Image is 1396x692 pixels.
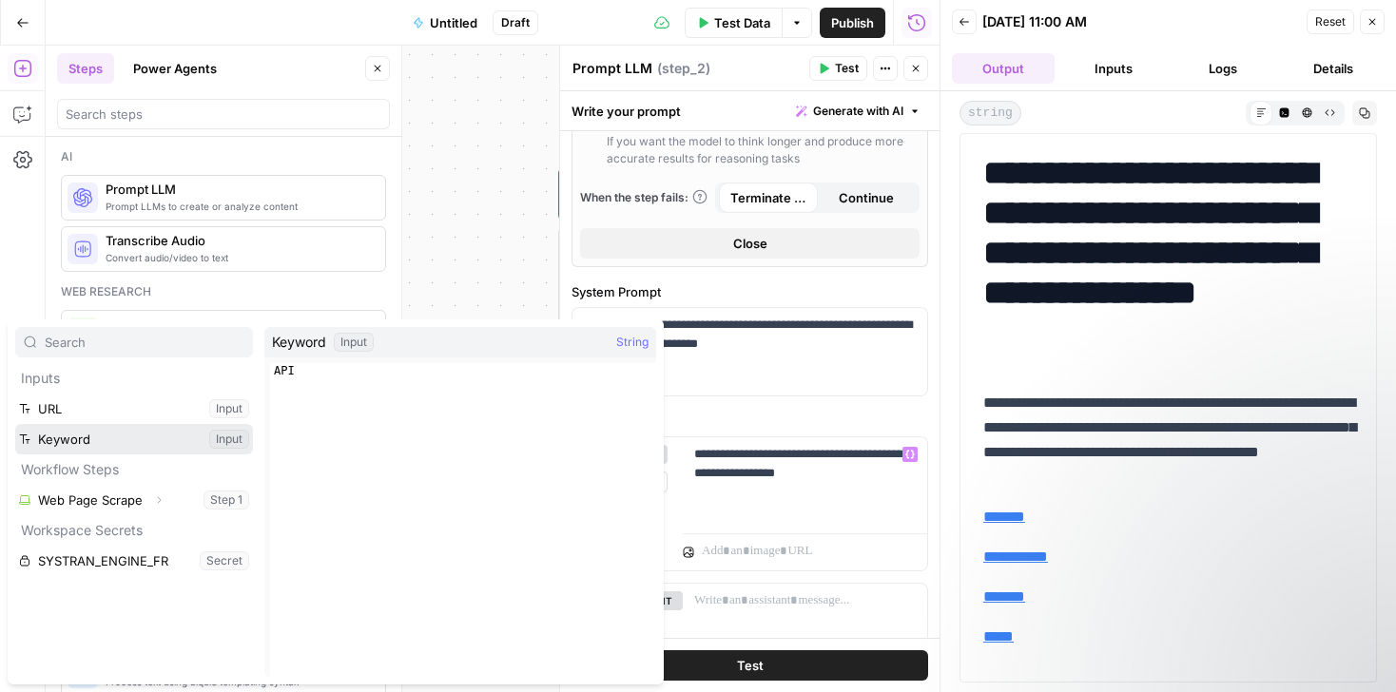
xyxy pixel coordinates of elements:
button: Test [809,56,867,81]
span: Transcribe Audio [106,231,370,250]
button: Close [580,228,920,259]
div: Input [334,333,374,352]
button: Generate with AI [788,99,928,124]
span: Generate with AI [813,103,903,120]
span: Continue [839,188,894,207]
span: Draft [501,14,530,31]
button: Output [952,53,1055,84]
span: Terminate Workflow [730,188,806,207]
span: Untitled [430,13,477,32]
span: string [960,101,1021,125]
button: Reset [1307,10,1354,34]
button: Power Agents [122,53,228,84]
span: Prompt LLMs to create or analyze content [106,199,370,214]
button: Select variable Web Page Scrape [15,485,253,515]
button: Test Data [685,8,782,38]
button: Details [1282,53,1385,84]
span: Test Data [714,13,770,32]
input: Search [45,333,244,352]
div: Web research [61,283,386,300]
span: ( step_2 ) [657,59,710,78]
span: Publish [831,13,874,32]
p: Workspace Secrets [15,515,253,546]
button: Select variable Keyword [15,424,253,454]
p: Inputs [15,363,253,394]
textarea: Prompt LLM [572,59,652,78]
span: Test [737,656,764,675]
label: System Prompt [572,282,928,301]
div: Ai [61,148,386,165]
button: Steps [57,53,114,84]
p: Workflow Steps [15,454,253,485]
label: Chat [572,412,928,431]
span: Reset [1315,13,1346,30]
span: Prompt LLM [106,180,370,199]
span: Close [733,234,767,253]
span: String [616,333,649,352]
button: Publish [820,8,885,38]
input: Search steps [66,105,381,124]
button: Inputs [1062,53,1165,84]
span: Convert audio/video to text [106,250,370,265]
button: Untitled [401,8,489,38]
div: If you want the model to think longer and produce more accurate results for reasoning tasks [607,133,912,167]
button: Continue [818,183,917,213]
a: When the step fails: [580,189,708,206]
span: Keyword [272,333,326,352]
button: Logs [1173,53,1275,84]
button: Select variable SYSTRAN_ENGINE_FR [15,546,253,576]
span: Test [835,60,859,77]
button: Test [572,650,928,681]
button: Select variable URL [15,394,253,424]
div: Write your prompt [560,91,940,130]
